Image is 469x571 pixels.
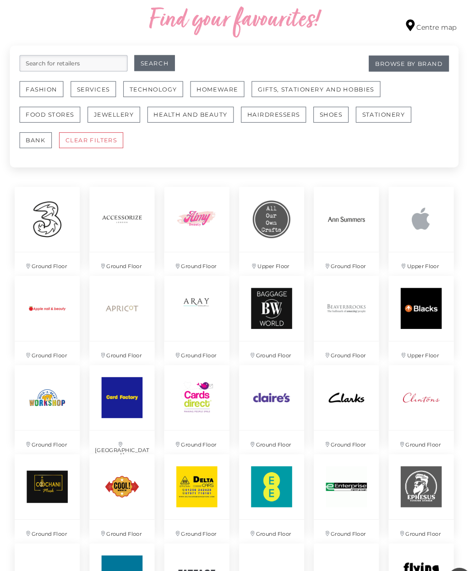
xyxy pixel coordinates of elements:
[31,77,72,92] button: Fashion
[381,409,443,431] p: Ground Floor
[129,77,193,101] a: Technology
[305,172,376,257] a: Ground Floor
[97,493,159,516] p: Ground Floor
[164,426,234,511] a: Ground Floor
[310,101,350,125] a: Shoes
[22,172,93,257] a: Ground Floor
[234,172,305,257] a: Upper Floor
[234,342,305,426] a: Ground Floor
[68,125,136,150] a: CLEAR FILTERS
[381,493,443,516] p: Ground Floor
[381,324,443,346] p: Upper Floor
[251,77,380,101] a: Gifts, Stationery and Hobbies
[239,409,301,431] p: Ground Floor
[31,52,133,68] input: Search for retailers
[26,239,88,262] p: Ground Floor
[310,101,343,116] button: Shoes
[381,239,443,262] p: Upper Floor
[95,101,152,125] a: Jewellery
[251,77,373,92] button: Gifts, Stationery and Hobbies
[362,53,438,68] a: Browse By Brand
[305,426,376,511] a: Ground Floor
[241,101,310,125] a: Hairdressers
[31,101,95,125] a: Food Stores
[26,409,88,431] p: Ground Floor
[140,52,178,67] button: Search
[97,324,159,346] p: Ground Floor
[239,493,301,516] p: Ground Floor
[239,239,301,262] p: Upper Floor
[152,101,234,116] button: Health and Beauty
[22,257,93,342] a: Ground Floor
[22,426,93,511] a: Ground Floor
[93,257,164,342] a: Ground Floor
[310,324,372,346] p: Ground Floor
[95,5,374,34] h2: Find your favourites!
[79,77,122,92] button: Services
[97,239,159,262] p: Ground Floor
[152,101,241,125] a: Health and Beauty
[168,409,230,431] p: Ground Floor
[193,77,244,92] button: Homeware
[168,493,230,516] p: Ground Floor
[241,101,303,116] button: Hairdressers
[164,257,234,342] a: Ground Floor
[305,257,376,342] a: Ground Floor
[239,324,301,346] p: Ground Floor
[129,77,186,92] button: Technology
[310,409,372,431] p: Ground Floor
[93,342,164,426] a: [GEOGRAPHIC_DATA]
[376,257,447,342] a: Upper Floor
[305,342,376,426] a: Ground Floor
[168,324,230,346] p: Ground Floor
[95,101,145,116] button: Jewellery
[398,18,446,31] a: Centre map
[31,125,68,150] a: Bank
[310,239,372,262] p: Ground Floor
[93,426,164,511] a: Ground Floor
[350,101,409,125] a: Stationery
[193,77,251,101] a: Homeware
[168,239,230,262] p: Ground Floor
[26,324,88,346] p: Ground Floor
[31,77,79,101] a: Fashion
[376,342,447,426] a: Ground Floor
[350,101,403,116] button: Stationery
[97,409,159,441] p: [GEOGRAPHIC_DATA]
[310,493,372,516] p: Ground Floor
[376,426,447,511] a: Ground Floor
[376,172,447,257] a: Upper Floor
[31,125,61,140] button: Bank
[234,257,305,342] a: Ground Floor
[164,172,234,257] a: Ground Floor
[31,101,88,116] button: Food Stores
[26,493,88,516] p: Ground Floor
[164,342,234,426] a: Ground Floor
[68,125,129,140] button: CLEAR FILTERS
[234,426,305,511] a: Ground Floor
[79,77,129,101] a: Services
[22,342,93,426] a: Ground Floor
[93,172,164,257] a: Ground Floor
